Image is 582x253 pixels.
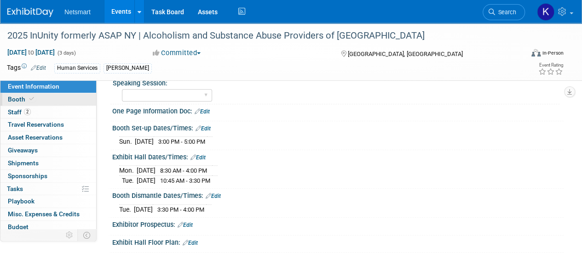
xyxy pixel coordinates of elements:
[8,172,47,180] span: Sponsorships
[62,229,78,241] td: Personalize Event Tab Strip
[104,63,152,73] div: [PERSON_NAME]
[0,195,96,208] a: Playbook
[8,197,35,205] span: Playbook
[135,137,154,146] td: [DATE]
[119,137,135,146] td: Sun.
[27,49,35,56] span: to
[7,63,46,73] td: Tags
[137,175,156,185] td: [DATE]
[8,96,36,103] span: Booth
[0,183,96,195] a: Tasks
[0,170,96,182] a: Sponsorships
[0,208,96,220] a: Misc. Expenses & Credits
[347,51,462,57] span: [GEOGRAPHIC_DATA], [GEOGRAPHIC_DATA]
[119,166,137,176] td: Mon.
[531,49,541,56] img: Format-Inperson.png
[495,9,516,16] span: Search
[160,167,207,174] span: 8:30 AM - 4:00 PM
[4,28,516,44] div: 2025 InUnity formerly ASAP NY | Alcoholism and Substance Abuse Providers of [GEOGRAPHIC_DATA]
[0,93,96,106] a: Booth
[119,204,134,214] td: Tue.
[54,63,100,73] div: Human Services
[196,125,211,132] a: Edit
[119,175,137,185] td: Tue.
[7,185,23,192] span: Tasks
[31,65,46,71] a: Edit
[8,210,80,218] span: Misc. Expenses & Credits
[183,240,198,246] a: Edit
[0,118,96,131] a: Travel Reservations
[537,3,554,21] img: Kaitlyn Woicke
[538,63,563,67] div: Event Rating
[8,121,64,128] span: Travel Reservations
[112,218,564,230] div: Exhibitor Prospectus:
[113,76,559,88] div: Speaking Session:
[195,108,210,115] a: Edit
[157,206,204,213] span: 3:30 PM - 4:00 PM
[0,80,96,93] a: Event Information
[78,229,97,241] td: Toggle Event Tabs
[112,236,564,247] div: Exhibit Hall Floor Plan:
[8,83,59,90] span: Event Information
[542,50,564,56] div: In-Person
[0,157,96,169] a: Shipments
[0,144,96,157] a: Giveaways
[29,96,34,101] i: Booth reservation complete
[112,150,564,162] div: Exhibit Hall Dates/Times:
[206,193,221,199] a: Edit
[482,48,564,62] div: Event Format
[178,222,193,228] a: Edit
[8,159,39,167] span: Shipments
[134,204,153,214] td: [DATE]
[112,189,564,201] div: Booth Dismantle Dates/Times:
[64,8,91,16] span: Netsmart
[190,154,206,161] a: Edit
[8,146,38,154] span: Giveaways
[7,48,55,56] span: [DATE] [DATE]
[0,221,96,233] a: Budget
[112,104,564,116] div: One Page Information Doc:
[150,48,204,58] button: Committed
[0,106,96,118] a: Staff2
[160,177,210,184] span: 10:45 AM - 3:30 PM
[8,108,31,116] span: Staff
[137,166,156,176] td: [DATE]
[24,108,31,115] span: 2
[7,8,53,17] img: ExhibitDay
[8,223,29,231] span: Budget
[158,138,205,145] span: 3:00 PM - 5:00 PM
[112,121,564,133] div: Booth Set-up Dates/Times:
[57,50,76,56] span: (3 days)
[0,131,96,144] a: Asset Reservations
[8,134,63,141] span: Asset Reservations
[483,4,525,20] a: Search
